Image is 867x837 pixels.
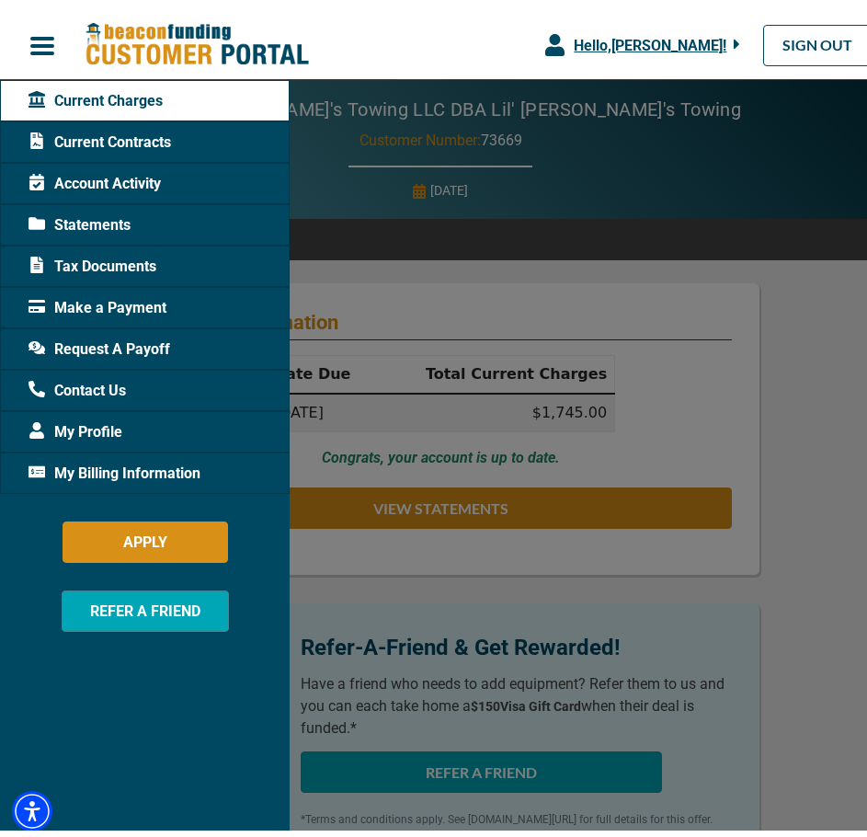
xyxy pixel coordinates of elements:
[29,456,200,478] span: My Billing Information
[29,415,122,437] span: My Profile
[29,84,163,106] span: Current Charges
[63,515,228,556] button: APPLY
[29,166,161,189] span: Account Activity
[29,373,126,396] span: Contact Us
[29,332,170,354] span: Request A Payoff
[12,785,52,825] div: Accessibility Menu
[29,125,171,147] span: Current Contracts
[29,208,131,230] span: Statements
[574,30,726,48] span: Hello, [PERSON_NAME] !
[62,584,229,625] button: REFER A FRIEND
[29,249,156,271] span: Tax Documents
[85,16,309,63] img: Beacon Funding Customer Portal Logo
[29,291,166,313] span: Make a Payment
